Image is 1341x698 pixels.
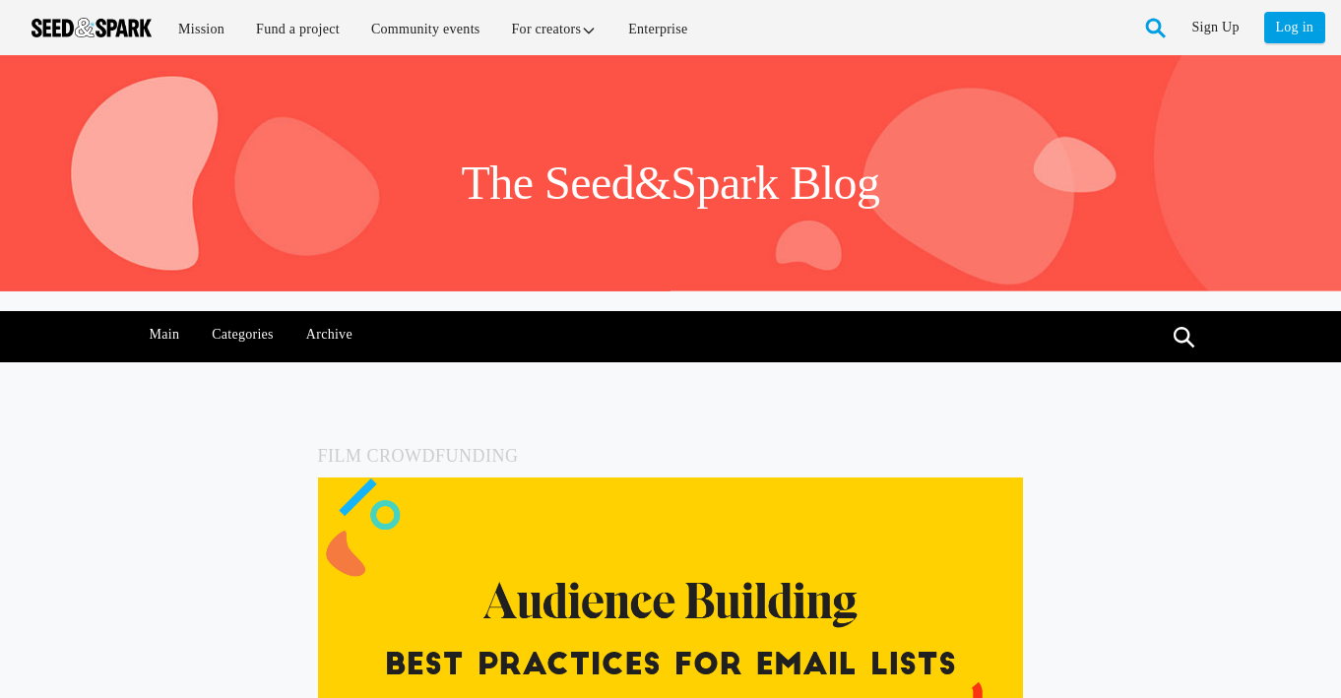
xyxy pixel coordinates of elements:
[357,8,494,50] a: Community events
[461,154,879,213] h1: The Seed&Spark Blog
[498,8,611,50] a: For creators
[1264,12,1325,43] a: Log in
[202,311,285,358] a: Categories
[139,311,190,358] a: Main
[242,8,353,50] a: Fund a project
[1192,12,1240,43] a: Sign Up
[318,441,1024,471] h5: Film Crowdfunding
[614,8,701,50] a: Enterprise
[32,18,152,37] img: Seed amp; Spark
[164,8,238,50] a: Mission
[295,311,362,358] a: Archive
